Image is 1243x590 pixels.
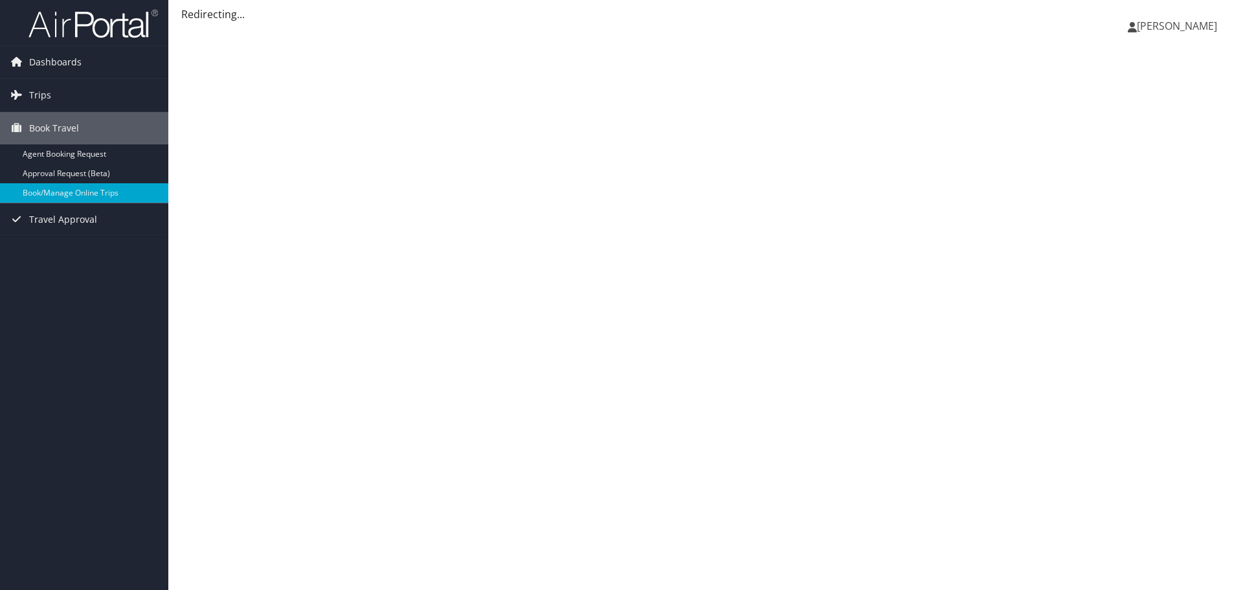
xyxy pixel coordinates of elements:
[29,79,51,111] span: Trips
[29,203,97,236] span: Travel Approval
[1137,19,1217,33] span: [PERSON_NAME]
[1128,6,1230,45] a: [PERSON_NAME]
[29,46,82,78] span: Dashboards
[181,6,1230,22] div: Redirecting...
[29,112,79,144] span: Book Travel
[28,8,158,39] img: airportal-logo.png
